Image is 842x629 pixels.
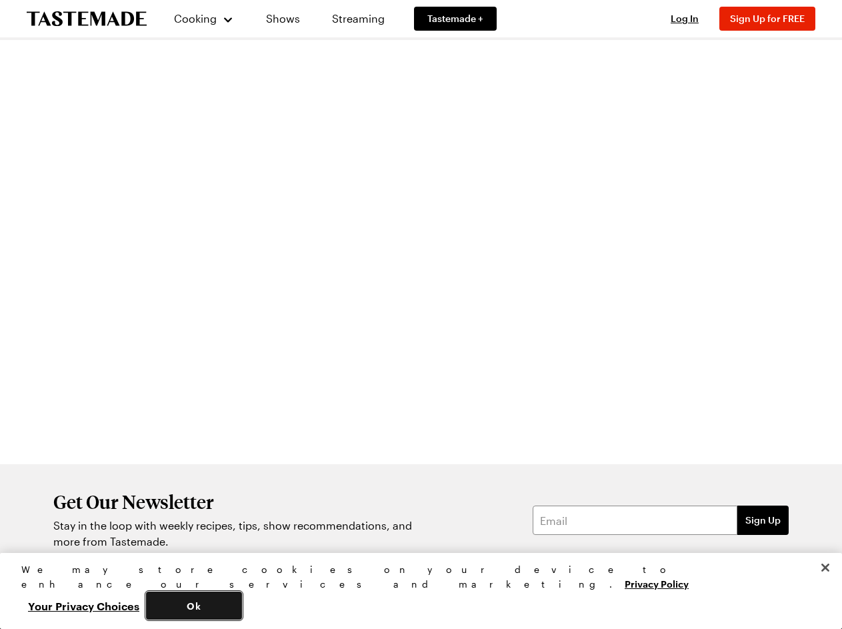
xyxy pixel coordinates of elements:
[625,577,689,590] a: More information about your privacy, opens in a new tab
[173,3,234,35] button: Cooking
[427,12,483,25] span: Tastemade +
[53,518,420,550] p: Stay in the loop with weekly recipes, tips, show recommendations, and more from Tastemade.
[21,562,809,592] div: We may store cookies on your device to enhance our services and marketing.
[21,592,146,620] button: Your Privacy Choices
[811,553,840,582] button: Close
[719,7,815,31] button: Sign Up for FREE
[414,7,497,31] a: Tastemade +
[745,514,781,527] span: Sign Up
[737,506,789,535] button: Sign Up
[53,491,420,512] h2: Get Our Newsletter
[21,562,809,620] div: Privacy
[730,13,805,24] span: Sign Up for FREE
[533,506,737,535] input: Email
[671,13,699,24] span: Log In
[174,12,217,25] span: Cooking
[146,592,242,620] button: Ok
[658,12,711,25] button: Log In
[27,11,147,27] a: To Tastemade Home Page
